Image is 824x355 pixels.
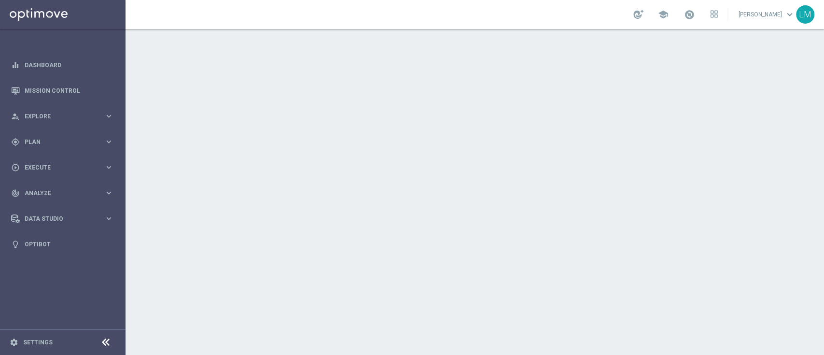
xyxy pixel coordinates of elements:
a: Optibot [25,231,113,257]
div: Explore [11,112,104,121]
span: keyboard_arrow_down [784,9,795,20]
i: gps_fixed [11,138,20,146]
i: settings [10,338,18,347]
a: Dashboard [25,52,113,78]
button: track_changes Analyze keyboard_arrow_right [11,189,114,197]
button: person_search Explore keyboard_arrow_right [11,113,114,120]
i: keyboard_arrow_right [104,163,113,172]
button: equalizer Dashboard [11,61,114,69]
i: equalizer [11,61,20,70]
span: Data Studio [25,216,104,222]
div: Analyze [11,189,104,198]
span: Analyze [25,190,104,196]
div: LM [796,5,814,24]
i: keyboard_arrow_right [104,214,113,223]
div: Dashboard [11,52,113,78]
i: track_changes [11,189,20,198]
div: Plan [11,138,104,146]
button: play_circle_outline Execute keyboard_arrow_right [11,164,114,171]
button: Data Studio keyboard_arrow_right [11,215,114,223]
div: Mission Control [11,78,113,103]
button: gps_fixed Plan keyboard_arrow_right [11,138,114,146]
i: person_search [11,112,20,121]
a: Mission Control [25,78,113,103]
span: Plan [25,139,104,145]
button: Mission Control [11,87,114,95]
span: Execute [25,165,104,170]
i: lightbulb [11,240,20,249]
div: Optibot [11,231,113,257]
a: Settings [23,340,53,345]
div: Execute [11,163,104,172]
i: keyboard_arrow_right [104,137,113,146]
span: school [658,9,669,20]
i: play_circle_outline [11,163,20,172]
i: keyboard_arrow_right [104,188,113,198]
a: [PERSON_NAME]keyboard_arrow_down [738,7,796,22]
span: Explore [25,114,104,119]
button: lightbulb Optibot [11,241,114,248]
i: keyboard_arrow_right [104,112,113,121]
div: Data Studio [11,214,104,223]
